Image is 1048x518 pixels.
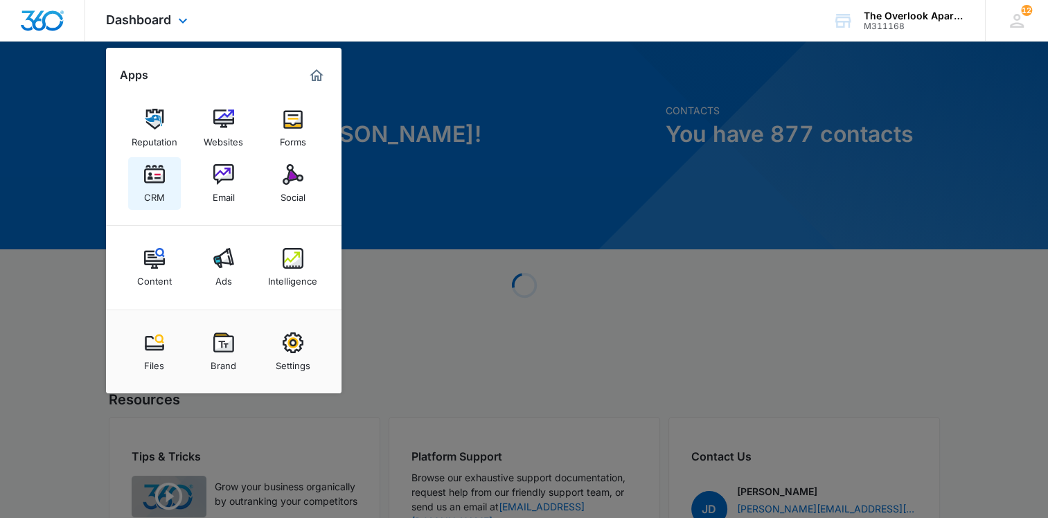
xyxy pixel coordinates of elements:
[132,129,177,148] div: Reputation
[1021,5,1032,16] div: notifications count
[128,241,181,294] a: Content
[204,129,243,148] div: Websites
[213,185,235,203] div: Email
[128,157,181,210] a: CRM
[267,157,319,210] a: Social
[864,21,965,31] div: account id
[120,69,148,82] h2: Apps
[268,269,317,287] div: Intelligence
[144,353,164,371] div: Files
[280,129,306,148] div: Forms
[281,185,305,203] div: Social
[197,241,250,294] a: Ads
[267,102,319,154] a: Forms
[864,10,965,21] div: account name
[215,269,232,287] div: Ads
[305,64,328,87] a: Marketing 360® Dashboard
[1021,5,1032,16] span: 12
[144,185,165,203] div: CRM
[128,102,181,154] a: Reputation
[128,325,181,378] a: Files
[197,325,250,378] a: Brand
[267,325,319,378] a: Settings
[276,353,310,371] div: Settings
[267,241,319,294] a: Intelligence
[211,353,236,371] div: Brand
[197,157,250,210] a: Email
[106,12,171,27] span: Dashboard
[197,102,250,154] a: Websites
[137,269,172,287] div: Content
